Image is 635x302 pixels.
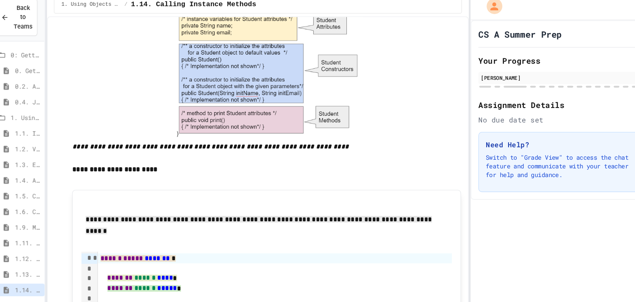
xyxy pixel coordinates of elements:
span: 1.3. Expressions and Output [New] [26,159,50,168]
span: 1. Using Objects and Methods [21,114,50,123]
h1: CS A Summer Prep [466,34,546,45]
span: Back to Teams [25,10,43,36]
span: 1.6. Compound Assignment Operators [26,204,50,212]
span: 1.9. Method Signatures [26,218,50,227]
span: 1. Using Objects and Methods [70,8,127,14]
span: 1.12. Objects - Instances of Classes [26,248,50,257]
span: 1.14. Calling Instance Methods [136,6,255,16]
span: 1.4. Assignment and Input [26,174,50,182]
span: 0: Getting Started [21,55,50,63]
h2: Assignment Details [466,101,628,113]
span: 0.2. About the AP CSA Exam [26,84,50,93]
span: 0. Getting Started [26,70,50,78]
span: 1.14. Calling Instance Methods [26,278,50,287]
span: 1.13. Creating and Initializing Objects: Constructors [26,263,50,272]
span: 1.1. Introduction to Algorithms, Programming, and Compilers [26,129,50,138]
button: Back to Teams [7,6,47,41]
div: [PERSON_NAME] [469,77,625,84]
span: 1.2. Variables and Data Types [26,144,50,153]
div: My Account [466,3,491,22]
h2: Your Progress [466,59,628,70]
span: / [130,8,133,14]
p: Switch to "Grade View" to access the chat feature and communicate with your teacher for help and ... [473,153,621,177]
span: 0.4. Java Development Environments [26,99,50,108]
h3: Need Help? [473,139,621,149]
span: 1.11. Using the Math Class [26,233,50,242]
span: 1.15. Strings [26,293,50,302]
span: 1.5. Casting and Ranges of Values [26,189,50,197]
div: No due date set [466,116,628,126]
